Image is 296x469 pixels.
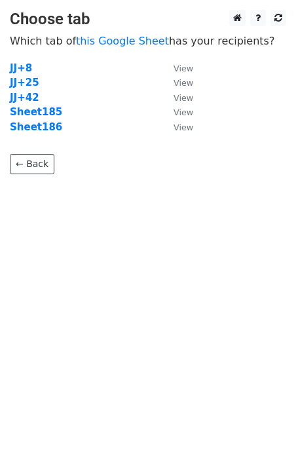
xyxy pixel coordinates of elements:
a: JJ+8 [10,62,32,74]
a: Sheet185 [10,106,62,118]
small: View [174,78,193,88]
p: Which tab of has your recipients? [10,34,286,48]
a: View [160,121,193,133]
h3: Choose tab [10,10,286,29]
small: View [174,107,193,117]
a: View [160,92,193,103]
a: View [160,106,193,118]
small: View [174,64,193,73]
a: this Google Sheet [76,35,169,47]
a: ← Back [10,154,54,174]
small: View [174,122,193,132]
a: View [160,62,193,74]
small: View [174,93,193,103]
a: JJ+42 [10,92,39,103]
a: Sheet186 [10,121,62,133]
a: View [160,77,193,88]
a: JJ+25 [10,77,39,88]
